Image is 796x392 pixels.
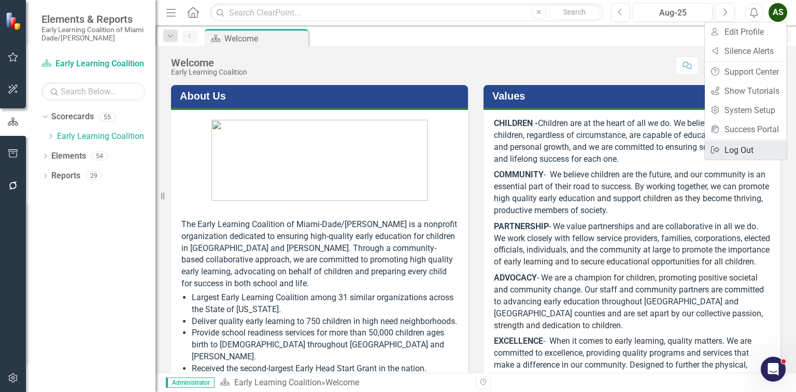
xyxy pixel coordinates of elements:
[99,113,116,121] div: 55
[636,7,709,19] div: Aug-25
[705,41,787,61] a: Silence Alerts
[325,377,359,387] div: Welcome
[51,111,94,123] a: Scorecards
[705,81,787,101] a: Show Tutorials
[91,152,108,161] div: 54
[494,221,549,231] strong: PARTNERSHIP
[705,120,787,139] a: Success Portal
[41,25,145,43] small: Early Learning Coalition of Miami Dade/[PERSON_NAME]
[549,5,601,20] button: Search
[192,316,458,328] li: Deliver quality early learning to 750 children in high need neighborhoods.
[234,377,321,387] a: Early Learning Coalition
[633,3,713,22] button: Aug-25
[192,327,458,363] li: Provide school readiness services for more than 50,000 children ages birth to [DEMOGRAPHIC_DATA] ...
[494,219,770,270] p: - We value partnerships and are collaborative in all we do. We work closely with fellow service p...
[761,357,786,382] iframe: Intercom live chat
[494,118,770,167] p: Children are at the heart of all we do. We believe that all children, regardless of circumstance,...
[181,219,457,288] span: The Early Learning Coalition of Miami-Dade/[PERSON_NAME] is a nonprofit organization dedicated to...
[5,12,23,30] img: ClearPoint Strategy
[180,90,463,102] h3: About Us
[51,170,80,182] a: Reports
[171,68,247,76] div: Early Learning Coalition
[192,363,458,375] li: Received the second-largest Early Head Start Grant in the nation.
[769,3,787,22] button: AS
[494,336,543,346] strong: EXCELLENCE
[192,292,458,316] li: Largest Early Learning Coalition among 31 similar organizations across the State of [US_STATE].
[224,32,306,45] div: Welcome
[705,62,787,81] a: Support Center
[494,273,537,283] strong: ADVOCACY
[705,141,787,160] a: Log Out
[41,58,145,70] a: Early Learning Coalition
[494,170,544,179] strong: COMMUNITY
[494,270,770,333] p: - We are a champion for children, promoting positive societal and community change. Our staff and...
[86,172,102,180] div: 29
[166,377,215,388] span: Administrator
[41,13,145,25] span: Elements & Reports
[563,8,586,16] span: Search
[51,150,86,162] a: Elements
[220,377,468,389] div: »
[494,118,538,128] strong: CHILDREN -
[705,22,787,41] a: Edit Profile
[705,101,787,120] a: System Setup
[494,167,770,218] p: - We believe children are the future, and our community is an essential part of their road to suc...
[57,131,155,143] a: Early Learning Coalition
[41,82,145,101] input: Search Below...
[211,120,428,201] img: ELC_logo.jpg
[210,4,603,22] input: Search ClearPoint...
[492,90,775,102] h3: Values
[171,57,247,68] div: Welcome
